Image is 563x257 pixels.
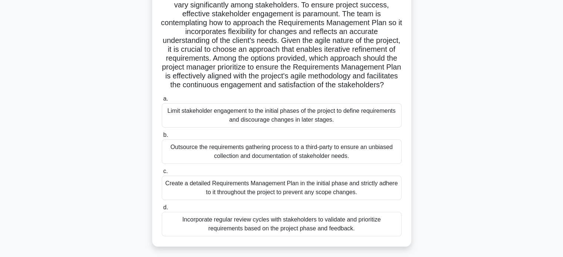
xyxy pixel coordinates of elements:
[163,204,168,210] span: d.
[163,168,168,174] span: c.
[162,139,402,164] div: Outsource the requirements gathering process to a third-party to ensure an unbiased collection an...
[162,103,402,128] div: Limit stakeholder engagement to the initial phases of the project to define requirements and disc...
[162,176,402,200] div: Create a detailed Requirements Management Plan in the initial phase and strictly adhere to it thr...
[163,95,168,102] span: a.
[162,212,402,236] div: Incorporate regular review cycles with stakeholders to validate and prioritize requirements based...
[163,132,168,138] span: b.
